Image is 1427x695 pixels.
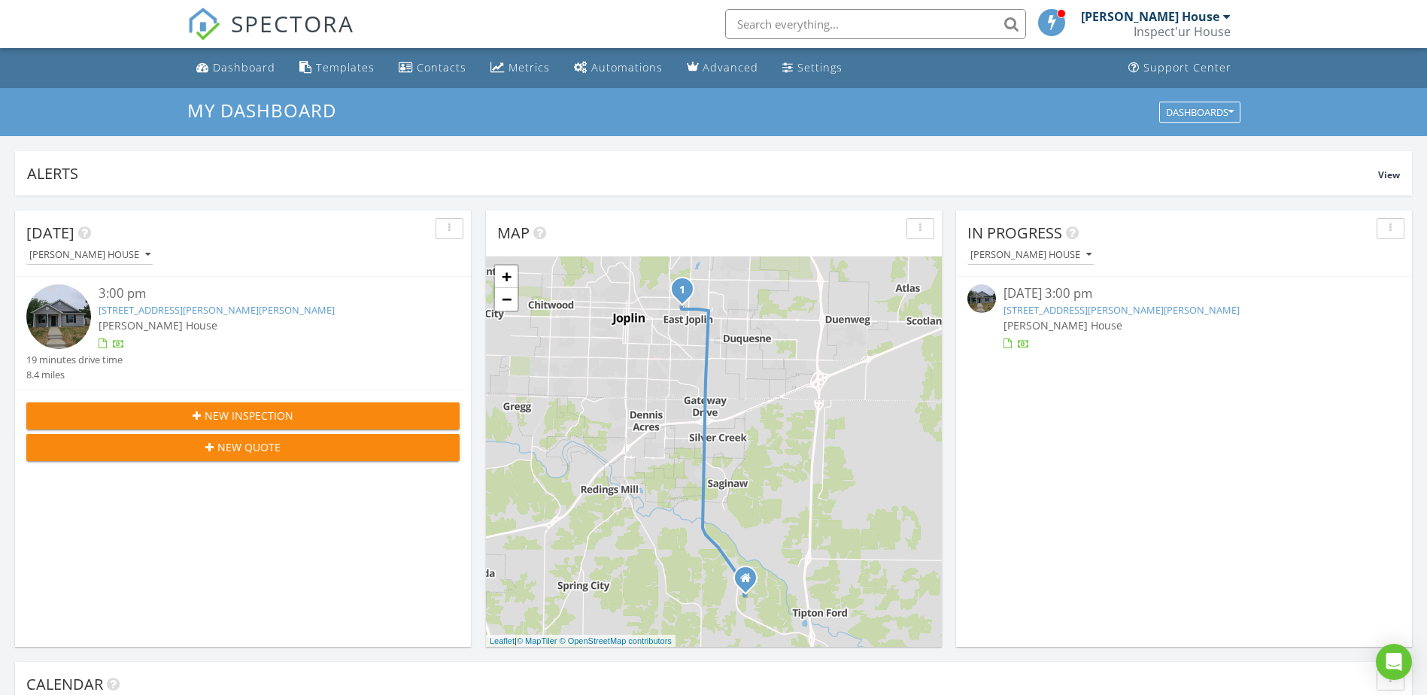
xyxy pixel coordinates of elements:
div: Metrics [509,60,550,74]
div: Contacts [417,60,466,74]
span: [DATE] [26,223,74,243]
a: Advanced [681,54,764,82]
div: Support Center [1143,60,1231,74]
div: [PERSON_NAME] House [1081,9,1219,24]
span: [PERSON_NAME] House [99,318,217,332]
div: Dashboard [213,60,275,74]
button: [PERSON_NAME] House [967,245,1095,266]
div: 19 minutes drive time [26,353,123,367]
span: My Dashboard [187,98,336,123]
a: Leaflet [490,636,515,645]
a: © OpenStreetMap contributors [560,636,672,645]
a: © MapTiler [517,636,557,645]
a: Automations (Basic) [568,54,669,82]
a: [STREET_ADDRESS][PERSON_NAME][PERSON_NAME] [99,303,335,317]
div: 3:00 pm [99,284,424,303]
a: [STREET_ADDRESS][PERSON_NAME][PERSON_NAME] [1003,303,1240,317]
div: Open Intercom Messenger [1376,644,1412,680]
span: Calendar [26,674,103,694]
span: Map [497,223,530,243]
span: New Quote [217,439,281,455]
a: Metrics [484,54,556,82]
a: Contacts [393,54,472,82]
div: Templates [316,60,375,74]
button: New Quote [26,434,460,461]
div: [PERSON_NAME] House [29,250,150,260]
button: New Inspection [26,402,460,429]
div: 5891 WestRidge Dr, Joplin MO 64804 [745,578,754,587]
div: Automations [591,60,663,74]
span: [PERSON_NAME] House [1003,318,1122,332]
span: SPECTORA [231,8,354,39]
div: Settings [797,60,843,74]
span: In Progress [967,223,1062,243]
input: Search everything... [725,9,1026,39]
a: Templates [293,54,381,82]
button: Dashboards [1159,102,1240,123]
div: Inspect'ur House [1134,24,1231,39]
div: [PERSON_NAME] House [970,250,1092,260]
span: New Inspection [205,408,293,423]
div: 307 Mc Connell Ave, Joplin, MO 64801 [682,289,691,298]
div: Dashboards [1166,107,1234,117]
i: 1 [679,285,685,296]
div: Alerts [27,163,1378,184]
div: [DATE] 3:00 pm [1003,284,1365,303]
div: 8.4 miles [26,368,123,382]
a: SPECTORA [187,20,354,52]
img: The Best Home Inspection Software - Spectora [187,8,220,41]
span: View [1378,168,1400,181]
button: [PERSON_NAME] House [26,245,153,266]
a: [DATE] 3:00 pm [STREET_ADDRESS][PERSON_NAME][PERSON_NAME] [PERSON_NAME] House [967,284,1401,351]
a: Support Center [1122,54,1237,82]
a: 3:00 pm [STREET_ADDRESS][PERSON_NAME][PERSON_NAME] [PERSON_NAME] House 19 minutes drive time 8.4 ... [26,284,460,382]
a: Zoom out [495,288,518,311]
img: 9366207%2Freports%2F3ce4a9e6-b28b-4add-b2ff-1e8b941ef077%2Fcover_photos%2FRGkdY2NPqi791QnkBSH4%2F... [967,284,996,313]
a: Zoom in [495,266,518,288]
a: Settings [776,54,849,82]
div: | [486,635,676,648]
img: 9366207%2Freports%2F3ce4a9e6-b28b-4add-b2ff-1e8b941ef077%2Fcover_photos%2FRGkdY2NPqi791QnkBSH4%2F... [26,284,91,349]
div: Advanced [703,60,758,74]
a: Dashboard [190,54,281,82]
